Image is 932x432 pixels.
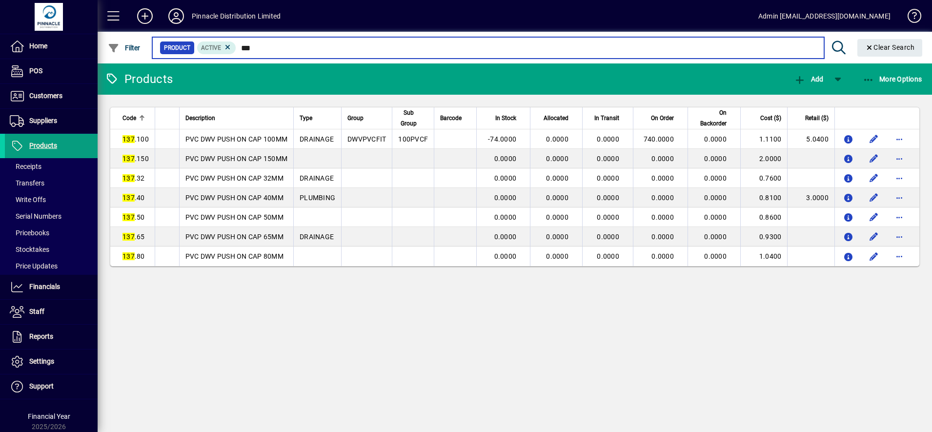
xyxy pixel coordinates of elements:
span: .150 [122,155,149,163]
div: On Order [639,113,683,123]
a: Knowledge Base [900,2,920,34]
span: 0.0000 [494,233,517,241]
td: 2.0000 [740,149,788,168]
button: Profile [161,7,192,25]
span: 0.0000 [597,213,619,221]
span: 0.0000 [546,135,568,143]
a: Suppliers [5,109,98,133]
button: More options [891,131,907,147]
a: Home [5,34,98,59]
td: 0.8600 [740,207,788,227]
span: 0.0000 [597,233,619,241]
span: PVC DWV PUSH ON CAP 80MM [185,252,284,260]
span: Products [29,142,57,149]
span: Sub Group [398,107,419,129]
button: Edit [866,209,882,225]
span: Retail ($) [805,113,829,123]
span: PVC DWV PUSH ON CAP 65MM [185,233,284,241]
span: Barcode [440,113,462,123]
span: DRAINAGE [300,135,334,143]
span: 100PVCF [398,135,428,143]
span: 0.0000 [651,174,674,182]
span: DRAINAGE [300,174,334,182]
em: 137 [122,213,135,221]
span: 0.0000 [704,155,727,163]
div: In Transit [588,113,628,123]
td: 3.0000 [787,188,834,207]
span: Reports [29,332,53,340]
button: Edit [866,190,882,206]
span: Type [300,113,312,123]
span: 0.0000 [597,155,619,163]
span: Stocktakes [10,246,49,253]
em: 137 [122,194,135,202]
span: Serial Numbers [10,212,61,220]
span: 0.0000 [546,233,568,241]
span: Settings [29,357,54,365]
a: Write Offs [5,191,98,208]
div: Type [300,113,335,123]
span: Staff [29,308,44,315]
a: Price Updates [5,258,98,274]
span: 0.0000 [494,252,517,260]
button: Edit [866,151,882,166]
span: .32 [122,174,145,182]
button: More options [891,248,907,264]
span: 0.0000 [597,194,619,202]
span: 0.0000 [546,174,568,182]
div: Description [185,113,287,123]
span: Active [201,44,221,51]
div: Pinnacle Distribution Limited [192,8,281,24]
span: 0.0000 [704,252,727,260]
button: Filter [105,39,143,57]
span: Cost ($) [760,113,781,123]
button: More options [891,170,907,186]
a: Reports [5,325,98,349]
button: Add [791,70,826,88]
span: 0.0000 [651,233,674,241]
span: 0.0000 [704,135,727,143]
span: 0.0000 [704,194,727,202]
td: 1.0400 [740,247,788,266]
span: Product [164,43,190,53]
div: Sub Group [398,107,428,129]
span: .100 [122,135,149,143]
td: 0.8100 [740,188,788,207]
div: Barcode [440,113,470,123]
span: Allocated [544,113,568,123]
span: PVC DWV PUSH ON CAP 100MM [185,135,287,143]
span: PVC DWV PUSH ON CAP 150MM [185,155,287,163]
button: Add [129,7,161,25]
span: Description [185,113,215,123]
em: 137 [122,135,135,143]
span: 0.0000 [597,135,619,143]
span: .65 [122,233,145,241]
button: Edit [866,248,882,264]
a: Customers [5,84,98,108]
span: Pricebooks [10,229,49,237]
span: More Options [863,75,922,83]
span: 0.0000 [546,155,568,163]
span: PLUMBING [300,194,335,202]
span: Code [122,113,136,123]
button: More options [891,209,907,225]
span: 0.0000 [651,213,674,221]
span: On Order [651,113,674,123]
span: 0.0000 [651,252,674,260]
em: 137 [122,155,135,163]
span: Clear Search [865,43,915,51]
span: In Transit [594,113,619,123]
span: 0.0000 [704,174,727,182]
a: Transfers [5,175,98,191]
span: Customers [29,92,62,100]
em: 137 [122,174,135,182]
span: 0.0000 [494,194,517,202]
a: Settings [5,350,98,374]
div: Products [105,71,173,87]
span: Financials [29,283,60,290]
button: Clear [857,39,923,57]
button: More options [891,229,907,245]
button: More options [891,190,907,206]
span: In Stock [495,113,516,123]
a: Stocktakes [5,241,98,258]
